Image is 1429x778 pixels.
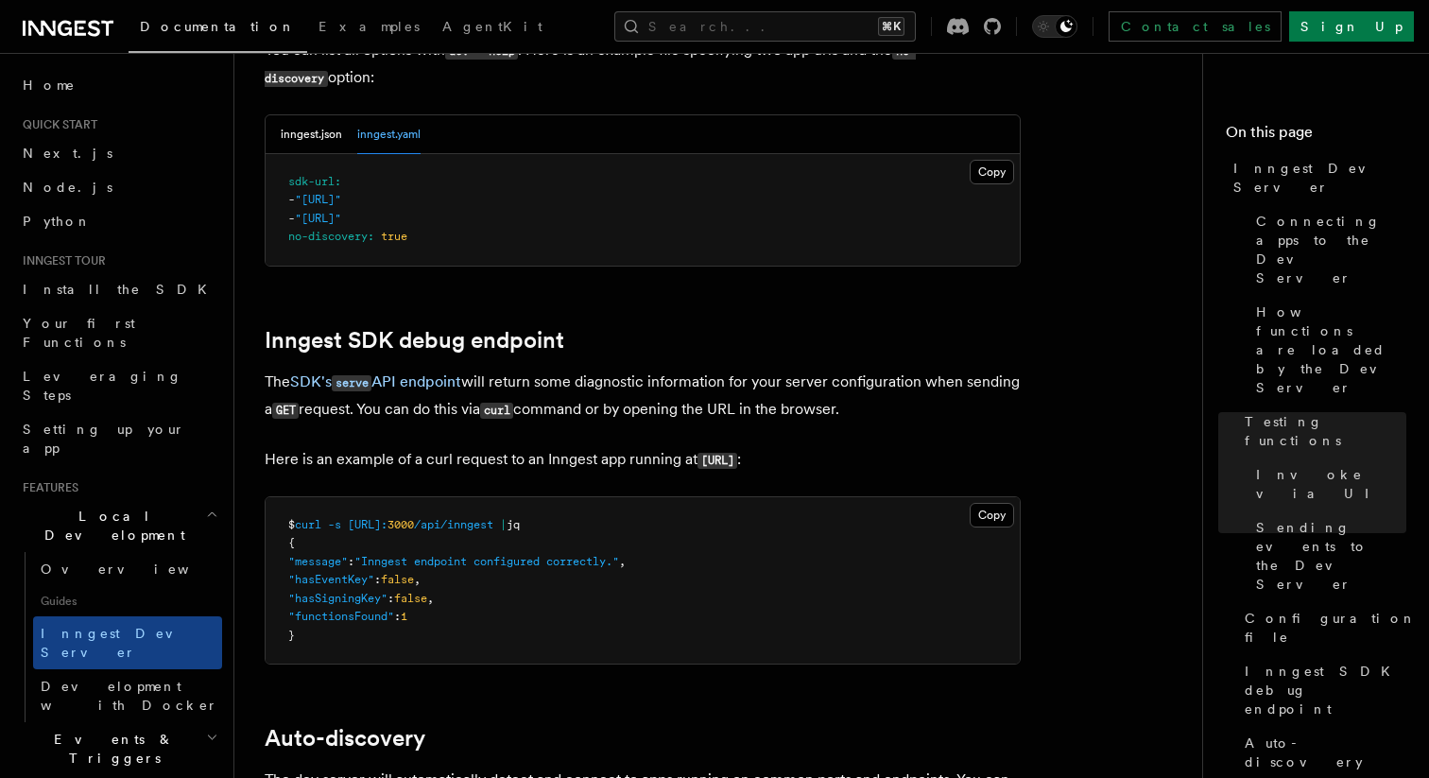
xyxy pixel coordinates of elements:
[23,146,112,161] span: Next.js
[265,725,425,752] a: Auto-discovery
[15,272,222,306] a: Install the SDK
[480,403,513,419] code: curl
[1245,609,1417,647] span: Configuration file
[288,573,374,586] span: "hasEventKey"
[614,11,916,42] button: Search...⌘K
[23,422,185,456] span: Setting up your app
[15,480,78,495] span: Features
[15,359,222,412] a: Leveraging Steps
[290,372,461,390] a: SDK'sserveAPI endpoint
[288,193,295,206] span: -
[288,518,295,531] span: $
[348,555,354,568] span: :
[1248,510,1406,601] a: Sending events to the Dev Server
[33,669,222,722] a: Development with Docker
[295,518,321,531] span: curl
[431,6,554,51] a: AgentKit
[1248,204,1406,295] a: Connecting apps to the Dev Server
[15,499,222,552] button: Local Development
[140,19,296,34] span: Documentation
[401,610,407,623] span: 1
[1256,303,1406,397] span: How functions are loaded by the Dev Server
[319,19,420,34] span: Examples
[23,369,182,403] span: Leveraging Steps
[394,610,401,623] span: :
[970,160,1014,184] button: Copy
[288,230,368,243] span: no-discovery
[1256,518,1406,594] span: Sending events to the Dev Server
[970,503,1014,527] button: Copy
[272,403,299,419] code: GET
[33,586,222,616] span: Guides
[357,115,421,154] button: inngest.yaml
[23,316,135,350] span: Your first Functions
[288,610,394,623] span: "functionsFound"
[23,76,76,95] span: Home
[15,412,222,465] a: Setting up your app
[15,136,222,170] a: Next.js
[288,212,295,225] span: -
[328,518,341,531] span: -s
[414,573,421,586] span: ,
[288,555,348,568] span: "message"
[1233,159,1406,197] span: Inngest Dev Server
[15,204,222,238] a: Python
[129,6,307,53] a: Documentation
[387,518,414,531] span: 3000
[332,375,371,391] code: serve
[23,214,92,229] span: Python
[15,306,222,359] a: Your first Functions
[1237,654,1406,726] a: Inngest SDK debug endpoint
[265,43,916,87] code: no-discovery
[619,555,626,568] span: ,
[33,552,222,586] a: Overview
[387,592,394,605] span: :
[23,282,218,297] span: Install the SDK
[368,230,374,243] span: :
[445,43,518,60] code: dev --help
[394,592,427,605] span: false
[1237,405,1406,458] a: Testing functions
[381,573,414,586] span: false
[281,115,342,154] button: inngest.json
[507,518,520,531] span: jq
[348,518,387,531] span: [URL]:
[1245,734,1406,771] span: Auto-discovery
[354,555,619,568] span: "Inngest endpoint configured correctly."
[15,170,222,204] a: Node.js
[15,552,222,722] div: Local Development
[41,562,235,577] span: Overview
[1109,11,1282,42] a: Contact sales
[295,212,341,225] span: "[URL]"
[15,253,106,268] span: Inngest tour
[374,573,381,586] span: :
[878,17,904,36] kbd: ⌘K
[15,68,222,102] a: Home
[1248,458,1406,510] a: Invoke via UI
[23,180,112,195] span: Node.js
[1032,15,1077,38] button: Toggle dark mode
[427,592,434,605] span: ,
[1226,151,1406,204] a: Inngest Dev Server
[1248,295,1406,405] a: How functions are loaded by the Dev Server
[15,730,206,768] span: Events & Triggers
[15,722,222,775] button: Events & Triggers
[288,592,387,605] span: "hasSigningKey"
[1237,601,1406,654] a: Configuration file
[307,6,431,51] a: Examples
[697,453,737,469] code: [URL]
[1256,212,1406,287] span: Connecting apps to the Dev Server
[414,518,493,531] span: /api/inngest
[288,536,295,549] span: {
[41,679,218,713] span: Development with Docker
[1245,662,1406,718] span: Inngest SDK debug endpoint
[442,19,542,34] span: AgentKit
[335,175,341,188] span: :
[265,327,564,354] a: Inngest SDK debug endpoint
[295,193,341,206] span: "[URL]"
[288,629,295,642] span: }
[1245,412,1406,450] span: Testing functions
[15,507,206,545] span: Local Development
[1256,465,1406,503] span: Invoke via UI
[1226,121,1406,151] h4: On this page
